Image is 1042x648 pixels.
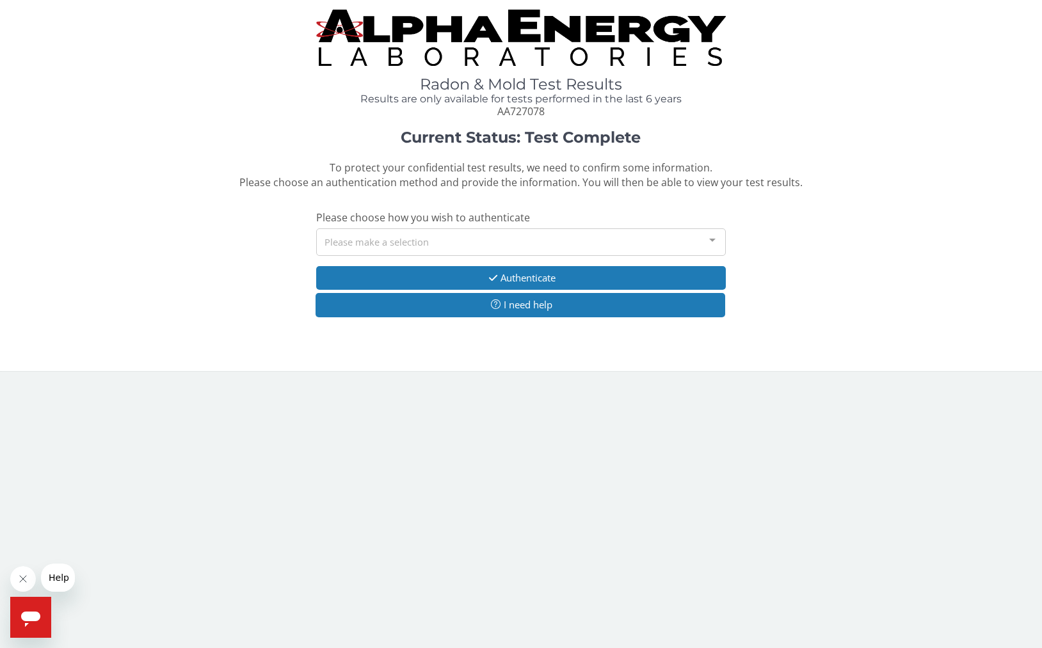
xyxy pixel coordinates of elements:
img: TightCrop.jpg [316,10,725,66]
h4: Results are only available for tests performed in the last 6 years [316,93,725,105]
iframe: Close message [10,566,36,592]
iframe: Button to launch messaging window [10,597,51,638]
button: I need help [316,293,725,317]
strong: Current Status: Test Complete [401,128,641,146]
span: Please choose how you wish to authenticate [316,210,530,225]
iframe: Message from company [41,564,75,592]
button: Authenticate [316,266,725,290]
h1: Radon & Mold Test Results [316,76,725,93]
span: Please make a selection [325,234,429,249]
span: To protect your confidential test results, we need to confirm some information. Please choose an ... [239,161,803,189]
span: AA727078 [497,104,545,118]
